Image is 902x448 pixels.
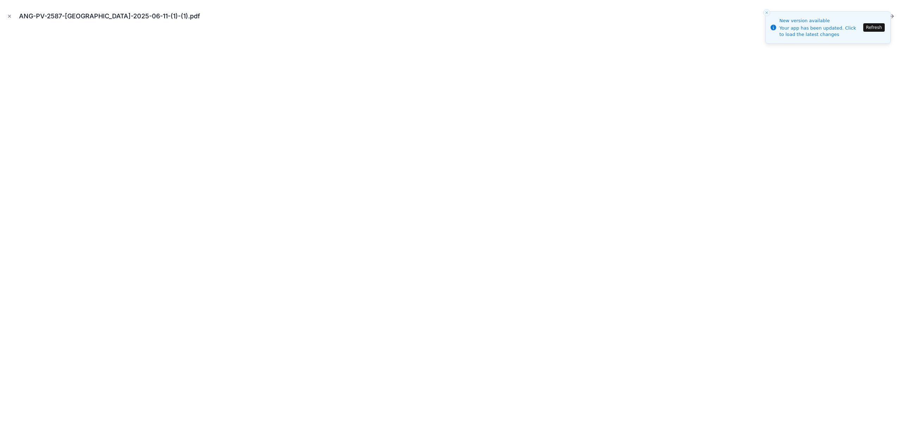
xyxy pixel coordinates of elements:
button: Close modal [6,12,13,20]
button: Close toast [763,9,770,16]
div: ANG-PV-2587-[GEOGRAPHIC_DATA]-2025-06-11-(1)-(1).pdf [19,11,206,21]
div: New version available [779,17,861,24]
iframe: pdf-iframe [6,30,896,442]
button: Refresh [863,23,885,32]
button: Next file [886,11,896,21]
div: Your app has been updated. Click to load the latest changes [779,25,861,38]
